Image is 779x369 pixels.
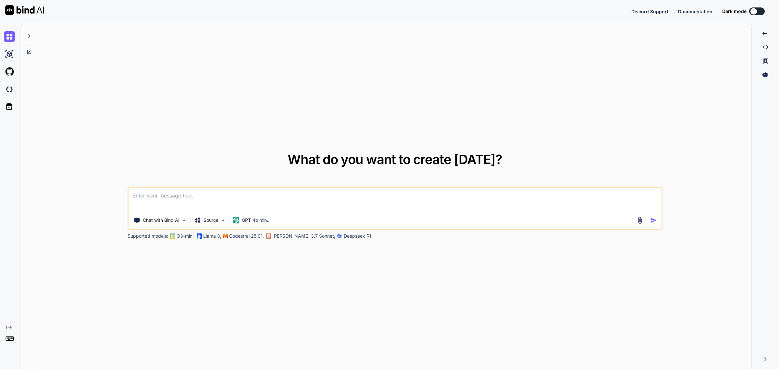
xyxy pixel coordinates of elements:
[266,233,271,239] img: claude
[636,217,644,224] img: attachment
[650,217,657,224] img: icon
[4,84,15,95] img: darkCloudIdeIcon
[631,8,668,15] button: Discord Support
[288,151,502,167] span: What do you want to create [DATE]?
[223,234,228,238] img: Mistral-AI
[181,218,187,223] img: Pick Tools
[4,31,15,42] img: chat
[229,233,264,239] p: Codestral 25.01,
[128,233,168,239] p: Supported models:
[272,233,335,239] p: [PERSON_NAME] 3.7 Sonnet,
[203,233,221,239] p: Llama 3,
[4,66,15,77] img: githubLight
[197,233,202,239] img: Llama2
[233,217,239,223] img: GPT-4o mini
[722,8,747,15] span: Dark mode
[242,217,269,223] p: GPT-4o min..
[204,217,218,223] p: Source
[337,233,342,239] img: claude
[631,9,668,14] span: Discord Support
[177,233,195,239] p: O3-mini,
[220,218,226,223] img: Pick Models
[5,5,44,15] img: Bind AI
[678,8,712,15] button: Documentation
[678,9,712,14] span: Documentation
[4,49,15,60] img: ai-studio
[344,233,371,239] p: Deepseek R1
[143,217,179,223] p: Chat with Bind AI
[170,233,175,239] img: GPT-4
